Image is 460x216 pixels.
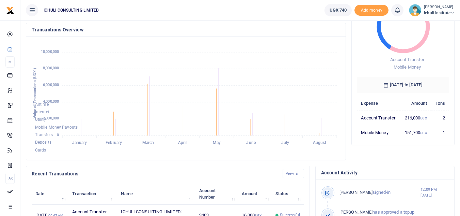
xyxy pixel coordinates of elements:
tspan: February [106,141,122,145]
a: UGX 740 [324,4,352,16]
small: [PERSON_NAME] [424,4,455,10]
span: Mobile Money Payouts [35,125,78,130]
span: Mobile Money [394,64,421,70]
span: Airtime [35,102,49,107]
th: Date: activate to sort column descending [32,183,68,204]
h4: Transactions Overview [32,26,340,33]
a: profile-user [PERSON_NAME] Ichuli Institute [409,4,455,16]
span: Cards [35,148,46,153]
tspan: May [213,141,221,145]
td: 151,700 [400,125,431,140]
tspan: 2,000,000 [43,116,59,120]
th: Name: activate to sort column ascending [117,183,195,204]
tspan: April [178,141,187,145]
tspan: 0 [57,133,59,137]
span: Ichuli Institute [424,10,455,16]
tspan: July [281,141,289,145]
tspan: 10,000,000 [41,49,59,54]
span: Deposits [35,140,51,145]
a: Add money [354,7,388,12]
span: Internet [35,110,49,114]
img: profile-user [409,4,421,16]
th: Expense [357,96,400,111]
th: Txns [431,96,449,111]
tspan: 8,000,000 [43,66,59,71]
tspan: January [72,141,87,145]
td: Account Transfer [357,111,400,125]
tspan: March [142,141,154,145]
h4: Recent Transactions [32,170,277,177]
span: UGX 740 [330,7,347,14]
h4: Account Activity [321,169,449,176]
tspan: June [246,141,256,145]
small: UGX [420,116,427,120]
span: [PERSON_NAME] [339,190,372,195]
h6: [DATE] to [DATE] [357,77,449,93]
li: Toup your wallet [354,5,388,16]
td: 1 [431,125,449,140]
small: 12:09 PM [DATE] [421,187,449,198]
text: Value of Transactions (UGX ) [33,68,37,119]
th: Amount: activate to sort column ascending [238,183,272,204]
li: M [5,56,15,68]
th: Account Number: activate to sort column ascending [195,183,238,204]
span: [PERSON_NAME] [339,210,372,215]
th: Amount [400,96,431,111]
td: 2 [431,111,449,125]
li: Ac [5,173,15,184]
span: Utility [35,117,46,122]
tspan: 4,000,000 [43,99,59,104]
span: Account Transfer [390,57,425,62]
li: Wallet ballance [322,4,355,16]
p: signed-in [339,189,421,196]
small: UGX [420,131,427,135]
th: Transaction: activate to sort column ascending [68,183,117,204]
tspan: August [313,141,327,145]
span: Add money [354,5,388,16]
td: 216,000 [400,111,431,125]
th: Status: activate to sort column ascending [272,183,304,204]
span: Transfers [35,132,53,137]
span: ICHULI CONSULTING LIMITED [41,7,102,13]
a: logo-small logo-large logo-large [6,8,14,13]
img: logo-small [6,6,14,15]
a: View all [283,169,304,178]
td: Mobile Money [357,125,400,140]
tspan: 6,000,000 [43,83,59,87]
